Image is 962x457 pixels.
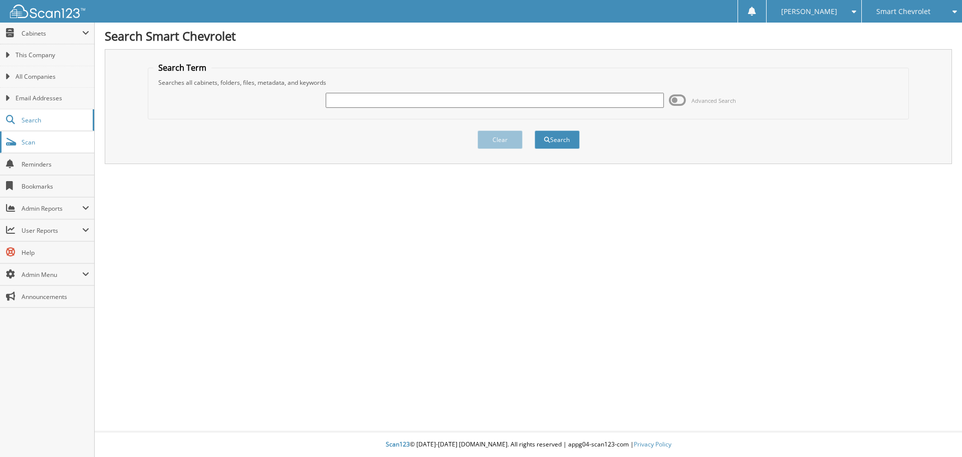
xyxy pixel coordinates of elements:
span: This Company [16,51,89,60]
span: User Reports [22,226,82,235]
span: Search [22,116,88,124]
legend: Search Term [153,62,211,73]
span: Bookmarks [22,182,89,191]
span: Scan [22,138,89,146]
span: Scan123 [386,440,410,448]
span: Admin Reports [22,204,82,213]
span: All Companies [16,72,89,81]
span: Help [22,248,89,257]
span: [PERSON_NAME] [781,9,837,15]
div: © [DATE]-[DATE] [DOMAIN_NAME]. All rights reserved | appg04-scan123-com | [95,432,962,457]
button: Search [535,130,580,149]
h1: Search Smart Chevrolet [105,28,952,44]
button: Clear [477,130,523,149]
iframe: Chat Widget [912,409,962,457]
span: Reminders [22,160,89,169]
span: Cabinets [22,29,82,38]
span: Admin Menu [22,270,82,279]
span: Email Addresses [16,94,89,103]
span: Advanced Search [691,97,736,104]
span: Smart Chevrolet [876,9,930,15]
img: scan123-logo-white.svg [10,5,85,18]
a: Privacy Policy [634,440,671,448]
div: Searches all cabinets, folders, files, metadata, and keywords [153,78,904,87]
span: Announcements [22,292,89,301]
